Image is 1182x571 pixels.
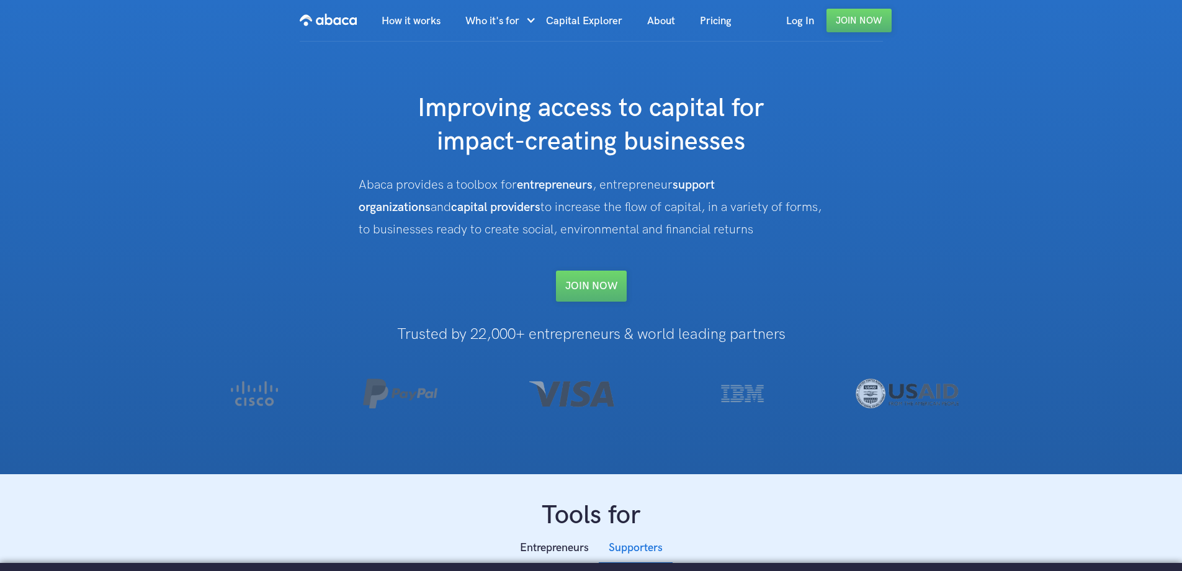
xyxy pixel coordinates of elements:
[609,539,663,557] div: Supporters
[300,10,357,30] img: Abaca logo
[517,178,593,192] strong: entrepreneurs
[826,9,892,32] a: Join Now
[451,200,540,215] strong: capital providers
[359,174,824,241] div: Abaca provides a toolbox for , entrepreneur and to increase the flow of capital, in a variety of ...
[520,539,589,557] div: Entrepreneurs
[556,271,627,302] a: Join NOW
[343,92,839,159] h1: Improving access to capital for impact-creating businesses
[177,499,1005,533] h1: Tools for
[177,326,1005,343] h1: Trusted by 22,000+ entrepreneurs & world leading partners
